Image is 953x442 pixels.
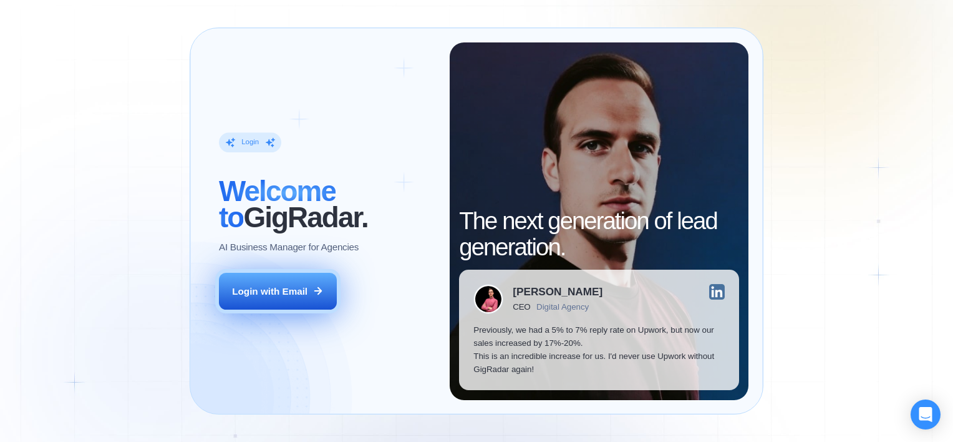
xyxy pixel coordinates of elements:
span: Welcome to [219,175,336,233]
div: Login with Email [232,285,307,298]
div: Login [241,138,259,147]
button: Login with Email [219,273,337,310]
div: Open Intercom Messenger [911,400,941,430]
p: AI Business Manager for Agencies [219,240,359,253]
p: Previously, we had a 5% to 7% reply rate on Upwork, but now our sales increased by 17%-20%. This ... [473,323,725,376]
h2: The next generation of lead generation. [459,208,738,260]
div: Digital Agency [536,302,589,312]
h2: ‍ GigRadar. [219,179,435,231]
div: CEO [513,302,530,312]
div: [PERSON_NAME] [513,287,602,297]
